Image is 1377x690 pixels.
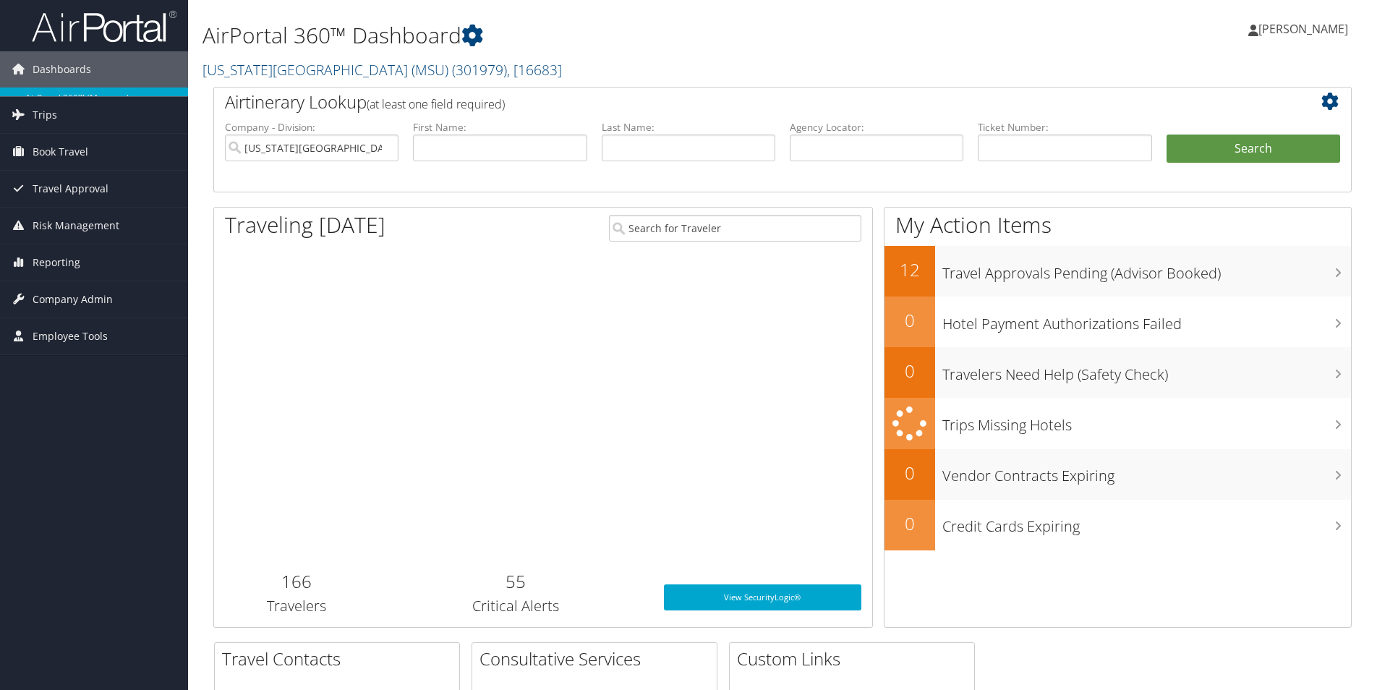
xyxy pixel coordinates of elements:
[942,256,1351,284] h3: Travel Approvals Pending (Advisor Booked)
[942,307,1351,334] h3: Hotel Payment Authorizations Failed
[367,96,505,112] span: (at least one field required)
[33,281,113,318] span: Company Admin
[737,647,974,671] h2: Custom Links
[884,461,935,485] h2: 0
[884,511,935,536] h2: 0
[507,60,562,80] span: , [ 16683 ]
[1248,7,1363,51] a: [PERSON_NAME]
[225,120,398,135] label: Company - Division:
[884,449,1351,500] a: 0Vendor Contracts Expiring
[942,509,1351,537] h3: Credit Cards Expiring
[884,500,1351,550] a: 0Credit Cards Expiring
[942,408,1351,435] h3: Trips Missing Hotels
[225,90,1245,114] h2: Airtinerary Lookup
[225,596,367,616] h3: Travelers
[609,215,861,242] input: Search for Traveler
[1258,21,1348,37] span: [PERSON_NAME]
[33,171,108,207] span: Travel Approval
[33,134,88,170] span: Book Travel
[942,459,1351,486] h3: Vendor Contracts Expiring
[389,596,641,616] h3: Critical Alerts
[942,357,1351,385] h3: Travelers Need Help (Safety Check)
[389,569,641,594] h2: 55
[479,647,717,671] h2: Consultative Services
[222,647,459,671] h2: Travel Contacts
[33,244,80,281] span: Reporting
[884,347,1351,398] a: 0Travelers Need Help (Safety Check)
[884,297,1351,347] a: 0Hotel Payment Authorizations Failed
[225,569,367,594] h2: 166
[884,210,1351,240] h1: My Action Items
[33,208,119,244] span: Risk Management
[884,359,935,383] h2: 0
[978,120,1151,135] label: Ticket Number:
[602,120,775,135] label: Last Name:
[884,308,935,333] h2: 0
[1167,135,1340,163] button: Search
[884,257,935,282] h2: 12
[452,60,507,80] span: ( 301979 )
[202,60,562,80] a: [US_STATE][GEOGRAPHIC_DATA] (MSU)
[32,9,176,43] img: airportal-logo.png
[202,20,976,51] h1: AirPortal 360™ Dashboard
[225,210,385,240] h1: Traveling [DATE]
[790,120,963,135] label: Agency Locator:
[33,318,108,354] span: Employee Tools
[884,398,1351,449] a: Trips Missing Hotels
[884,246,1351,297] a: 12Travel Approvals Pending (Advisor Booked)
[33,51,91,88] span: Dashboards
[664,584,861,610] a: View SecurityLogic®
[413,120,587,135] label: First Name:
[33,97,57,133] span: Trips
